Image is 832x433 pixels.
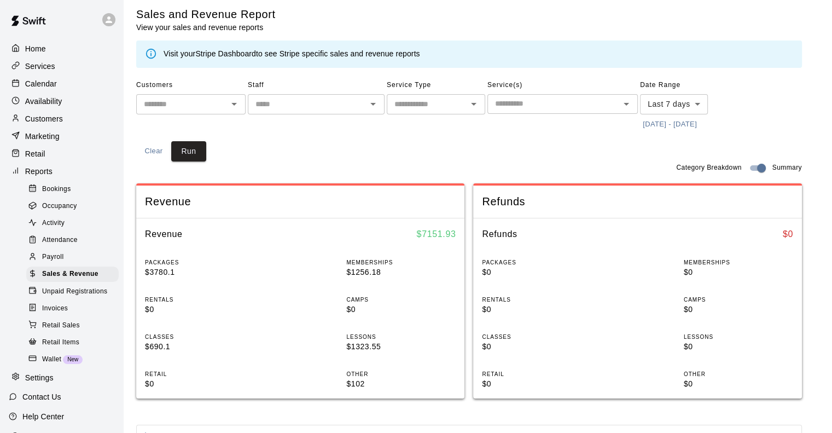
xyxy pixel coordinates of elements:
[145,370,254,378] p: RETAIL
[42,354,61,365] span: Wallet
[145,304,254,315] p: $0
[164,48,420,60] div: Visit your to see Stripe specific sales and revenue reports
[466,96,481,112] button: Open
[195,49,256,58] a: Stripe Dashboard
[9,370,114,386] a: Settings
[145,227,183,241] h6: Revenue
[346,333,456,341] p: LESSONS
[684,341,793,353] p: $0
[42,286,107,297] span: Unpaid Registrations
[26,352,119,367] div: WalletNew
[482,304,591,315] p: $0
[145,258,254,267] p: PACKAGES
[346,304,456,315] p: $0
[248,77,385,94] span: Staff
[9,93,114,109] a: Availability
[684,258,793,267] p: MEMBERSHIPS
[26,216,119,231] div: Activity
[42,201,77,212] span: Occupancy
[42,235,78,246] span: Attendance
[42,320,80,331] span: Retail Sales
[26,317,123,334] a: Retail Sales
[676,163,741,174] span: Category Breakdown
[26,301,119,316] div: Invoices
[25,131,60,142] p: Marketing
[26,300,123,317] a: Invoices
[684,333,793,341] p: LESSONS
[226,96,242,112] button: Open
[346,370,456,378] p: OTHER
[26,199,119,214] div: Occupancy
[22,391,61,402] p: Contact Us
[25,113,63,124] p: Customers
[136,22,276,33] p: View your sales and revenue reports
[63,356,83,362] span: New
[22,411,64,422] p: Help Center
[25,166,53,177] p: Reports
[26,335,119,350] div: Retail Items
[9,128,114,145] a: Marketing
[136,77,246,94] span: Customers
[640,116,700,133] button: [DATE] - [DATE]
[346,341,456,353] p: $1323.55
[9,76,114,92] a: Calendar
[684,378,793,390] p: $0
[26,250,119,265] div: Payroll
[482,296,591,304] p: RENTALS
[684,267,793,278] p: $0
[26,233,119,248] div: Attendance
[42,218,65,229] span: Activity
[25,78,57,89] p: Calendar
[487,77,638,94] span: Service(s)
[482,370,591,378] p: RETAIL
[417,227,456,241] h6: $ 7151.93
[136,141,171,161] button: Clear
[26,284,119,299] div: Unpaid Registrations
[482,227,517,241] h6: Refunds
[26,232,123,249] a: Attendance
[26,334,123,351] a: Retail Items
[42,269,98,280] span: Sales & Revenue
[145,333,254,341] p: CLASSES
[9,41,114,57] a: Home
[26,182,119,197] div: Bookings
[482,194,793,209] span: Refunds
[9,111,114,127] a: Customers
[26,267,119,282] div: Sales & Revenue
[482,378,591,390] p: $0
[9,163,114,180] a: Reports
[145,267,254,278] p: $3780.1
[26,249,123,266] a: Payroll
[26,283,123,300] a: Unpaid Registrations
[26,318,119,333] div: Retail Sales
[9,146,114,162] a: Retail
[42,337,79,348] span: Retail Items
[640,77,736,94] span: Date Range
[9,58,114,74] a: Services
[684,296,793,304] p: CAMPS
[346,267,456,278] p: $1256.18
[346,378,456,390] p: $102
[25,96,62,107] p: Availability
[26,181,123,198] a: Bookings
[346,296,456,304] p: CAMPS
[640,94,708,114] div: Last 7 days
[145,341,254,353] p: $690.1
[171,141,206,161] button: Run
[25,148,45,159] p: Retail
[136,7,276,22] h5: Sales and Revenue Report
[25,61,55,72] p: Services
[26,198,123,215] a: Occupancy
[145,296,254,304] p: RENTALS
[145,378,254,390] p: $0
[482,258,591,267] p: PACKAGES
[387,77,485,94] span: Service Type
